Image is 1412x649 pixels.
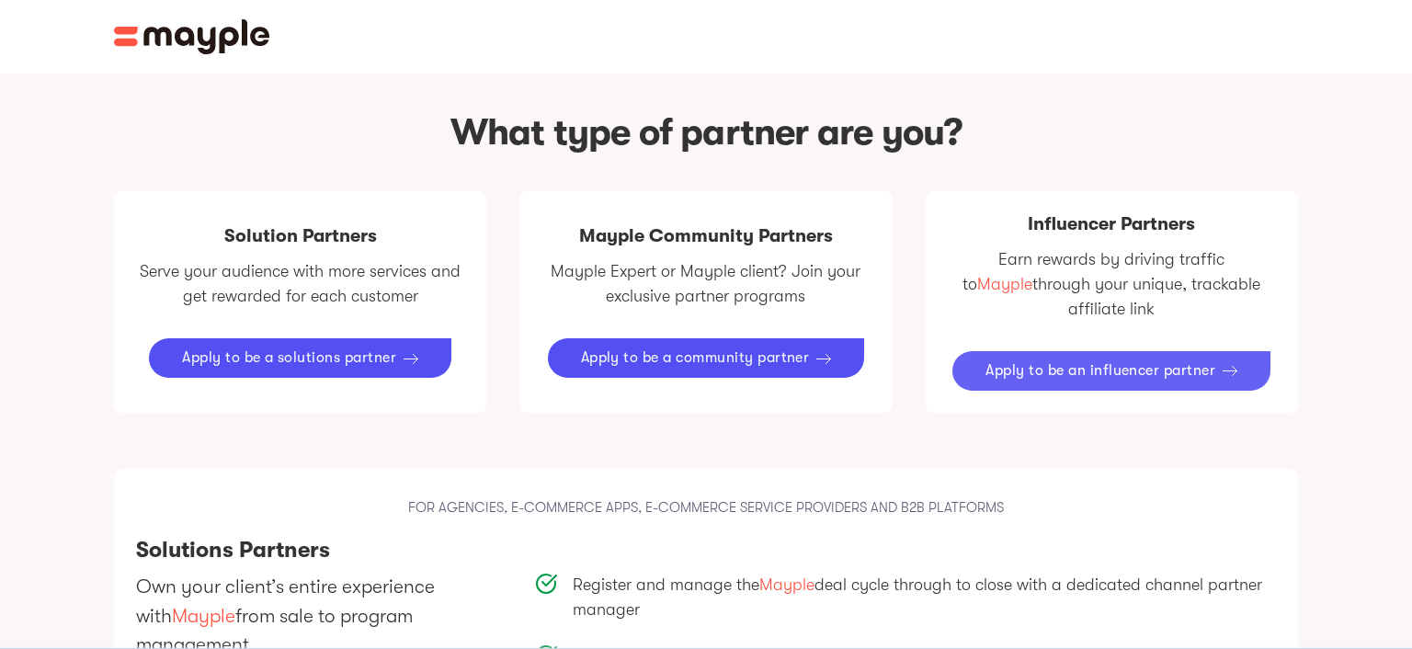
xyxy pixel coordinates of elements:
[114,107,1298,158] h2: What type of partner are you?
[977,275,1032,293] span: Mayple
[948,247,1276,322] p: Earn rewards by driving traffic to through your unique, trackable affiliate link
[985,362,1215,380] div: Apply to be an influencer partner
[1028,213,1195,236] h4: Influencer Partners
[759,575,814,594] span: Mayple
[182,349,396,367] div: Apply to be a solutions partner
[114,19,270,54] img: Mayple logo
[573,573,1276,622] p: Register and manage the deal cycle through to close with a dedicated channel partner manager
[536,573,558,595] img: Yes
[581,349,810,367] div: Apply to be a community partner
[952,351,1270,391] a: Apply to be an influencer partner
[224,225,377,248] h4: Solution Partners
[136,536,1276,564] h3: Solutions Partners
[541,259,870,309] p: Mayple Expert or Mayple client? Join your exclusive partner programs
[136,497,1276,518] p: FOR AGENCIES, E-COMMERCE APPS, E-COMMERCE SERVICE PROVIDERS AND B2B PLATFORMS
[548,338,865,378] a: Apply to be a community partner
[172,605,235,627] span: Mayple
[149,338,451,378] a: Apply to be a solutions partner
[136,259,464,309] p: Serve your audience with more services and get rewarded for each customer
[579,225,833,248] h4: Mayple Community Partners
